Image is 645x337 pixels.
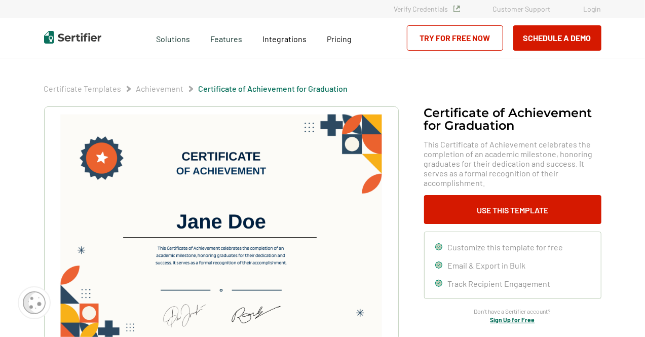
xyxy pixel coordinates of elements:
[424,195,601,224] button: Use This Template
[424,106,601,132] h1: Certificate of Achievement for Graduation
[327,31,352,44] a: Pricing
[490,316,535,323] a: Sign Up for Free
[407,25,503,51] a: Try for Free Now
[44,84,122,94] span: Certificate Templates
[262,34,307,44] span: Integrations
[136,84,184,93] a: Achievement
[474,307,551,316] span: Don’t have a Sertifier account?
[594,288,645,337] iframe: Chat Widget
[136,84,184,94] span: Achievement
[262,31,307,44] a: Integrations
[424,139,601,188] span: This Certificate of Achievement celebrates the completion of an academic milestone, honoring grad...
[44,31,101,44] img: Sertifier | Digital Credentialing Platform
[44,84,122,93] a: Certificate Templates
[199,84,348,93] a: Certificate of Achievement for Graduation
[493,5,551,13] a: Customer Support
[156,31,190,44] span: Solutions
[448,279,551,288] span: Track Recipient Engagement
[199,84,348,94] span: Certificate of Achievement for Graduation
[453,6,460,12] img: Verified
[210,31,242,44] span: Features
[327,34,352,44] span: Pricing
[513,25,601,51] button: Schedule a Demo
[394,5,460,13] a: Verify Credentials
[584,5,601,13] a: Login
[448,260,526,270] span: Email & Export in Bulk
[23,291,46,314] img: Cookie Popup Icon
[44,84,348,94] div: Breadcrumb
[448,242,563,252] span: Customize this template for free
